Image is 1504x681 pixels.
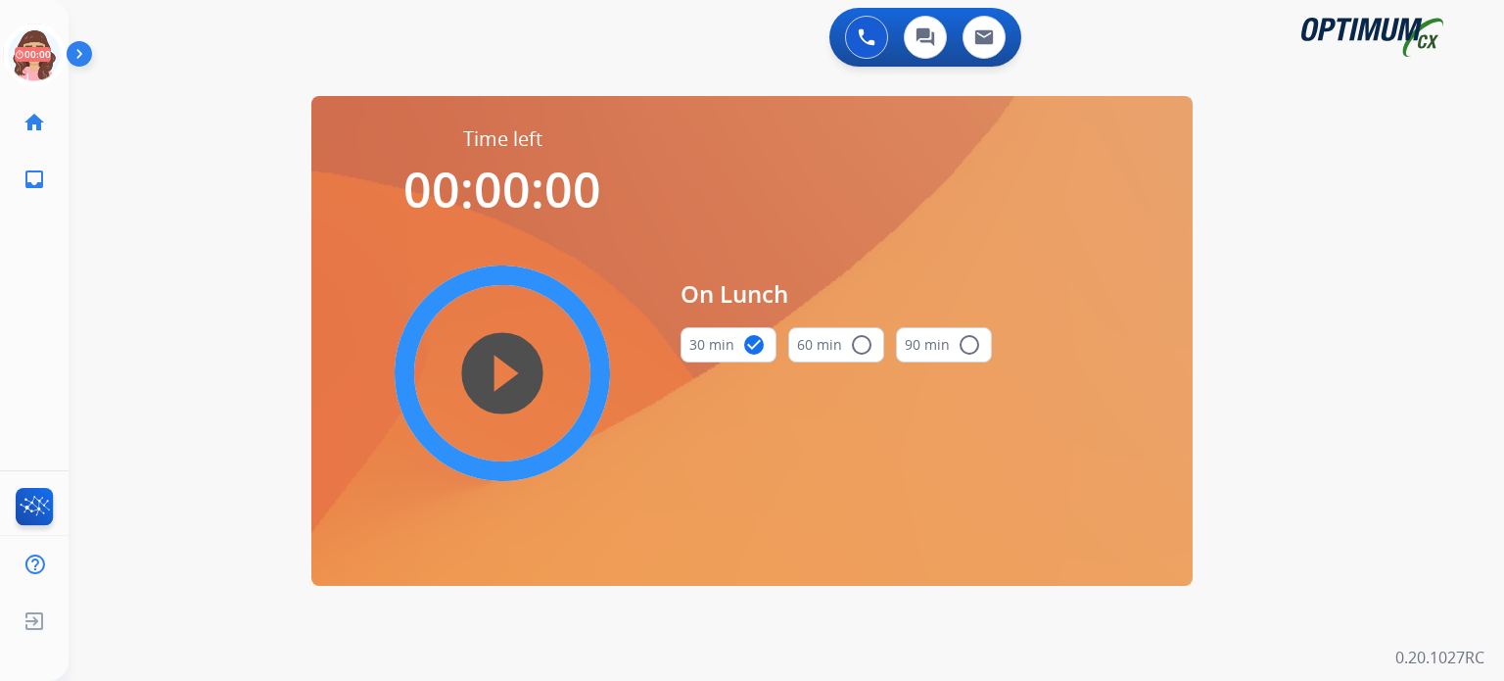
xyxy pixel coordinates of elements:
button: 90 min [896,327,992,363]
span: 00:00:00 [403,156,601,222]
mat-icon: check_circle [742,333,766,357]
span: Time left [463,125,542,153]
button: 60 min [788,327,884,363]
mat-icon: inbox [23,168,46,191]
mat-icon: radio_button_unchecked [850,333,873,357]
mat-icon: home [23,111,46,134]
span: On Lunch [681,276,992,312]
button: 30 min [681,327,776,363]
p: 0.20.1027RC [1395,646,1484,669]
mat-icon: radio_button_unchecked [958,333,981,357]
mat-icon: play_circle_filled [491,362,514,385]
